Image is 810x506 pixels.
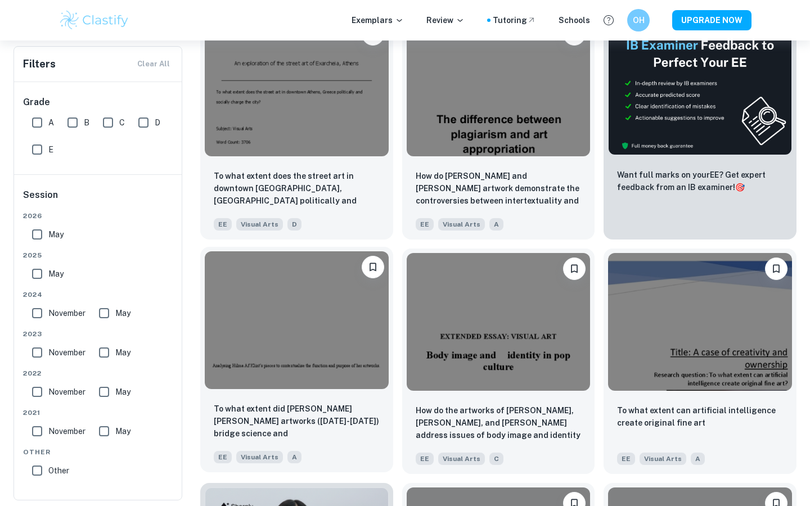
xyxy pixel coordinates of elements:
[416,170,582,208] p: How do Andy Warhol and Thierry Guetta's artwork demonstrate the controversies between intertextua...
[493,14,536,26] a: Tutoring
[155,116,160,129] span: D
[416,218,434,231] span: EE
[23,96,174,109] h6: Grade
[115,425,130,437] span: May
[599,11,618,30] button: Help and Feedback
[48,143,53,156] span: E
[205,251,389,389] img: Visual Arts EE example thumbnail: To what extent did Hilma Af Klint’s art
[115,307,130,319] span: May
[200,14,393,240] a: BookmarkTo what extent does the street art in downtown Athens, Greece politically and socially ch...
[115,346,130,359] span: May
[402,14,595,240] a: BookmarkHow do Andy Warhol and Thierry Guetta's artwork demonstrate the controversies between int...
[48,116,54,129] span: A
[48,386,85,398] span: November
[23,290,174,300] span: 2024
[608,19,792,155] img: Thumbnail
[627,9,650,31] button: OH
[214,451,232,463] span: EE
[23,56,56,72] h6: Filters
[48,346,85,359] span: November
[48,228,64,241] span: May
[416,453,434,465] span: EE
[672,10,751,30] button: UPGRADE NOW
[214,218,232,231] span: EE
[416,404,582,442] p: How do the artworks of Jenny Saville, Mike Winkelmann, and John Currin address issues of body ima...
[214,170,380,208] p: To what extent does the street art in downtown Athens, Greece politically and socially charge the...
[735,183,745,192] span: 🎯
[200,249,393,474] a: Bookmark To what extent did Hilma Af Klint’s artworks (1906-1922) bridge science and spiritualism...
[115,386,130,398] span: May
[119,116,125,129] span: C
[617,404,783,429] p: To what extent can artificial intelligence create original fine art
[407,253,591,391] img: Visual Arts EE example thumbnail: How do the artworks of Jenny Saville, Mi
[287,218,301,231] span: D
[559,14,590,26] a: Schools
[563,257,586,280] button: Bookmark
[23,447,174,457] span: Other
[287,451,301,463] span: A
[362,256,384,278] button: Bookmark
[48,425,85,437] span: November
[236,451,283,463] span: Visual Arts
[352,14,404,26] p: Exemplars
[604,249,796,474] a: BookmarkTo what extent can artificial intelligence create original fine artEEVisual ArtsA
[632,14,645,26] h6: OH
[48,268,64,280] span: May
[617,453,635,465] span: EE
[23,408,174,418] span: 2021
[402,249,595,474] a: BookmarkHow do the artworks of Jenny Saville, Mike Winkelmann, and John Currin address issues of ...
[23,368,174,378] span: 2022
[608,253,792,391] img: Visual Arts EE example thumbnail: To what extent can artificial intelligen
[205,19,389,156] img: Visual Arts EE example thumbnail: To what extent does the street art in do
[48,464,69,477] span: Other
[489,218,503,231] span: A
[765,257,787,280] button: Bookmark
[214,403,380,441] p: To what extent did Hilma Af Klint’s artworks (1906-1922) bridge science and spiritualism?
[23,329,174,339] span: 2023
[407,19,591,156] img: Visual Arts EE example thumbnail: How do Andy Warhol and Thierry Guetta's
[438,453,485,465] span: Visual Arts
[84,116,89,129] span: B
[617,169,783,193] p: Want full marks on your EE ? Get expert feedback from an IB examiner!
[438,218,485,231] span: Visual Arts
[426,14,465,26] p: Review
[23,211,174,221] span: 2026
[236,218,283,231] span: Visual Arts
[48,307,85,319] span: November
[23,188,174,211] h6: Session
[691,453,705,465] span: A
[58,9,130,31] img: Clastify logo
[640,453,686,465] span: Visual Arts
[604,14,796,240] a: ThumbnailWant full marks on yourEE? Get expert feedback from an IB examiner!
[489,453,503,465] span: C
[23,250,174,260] span: 2025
